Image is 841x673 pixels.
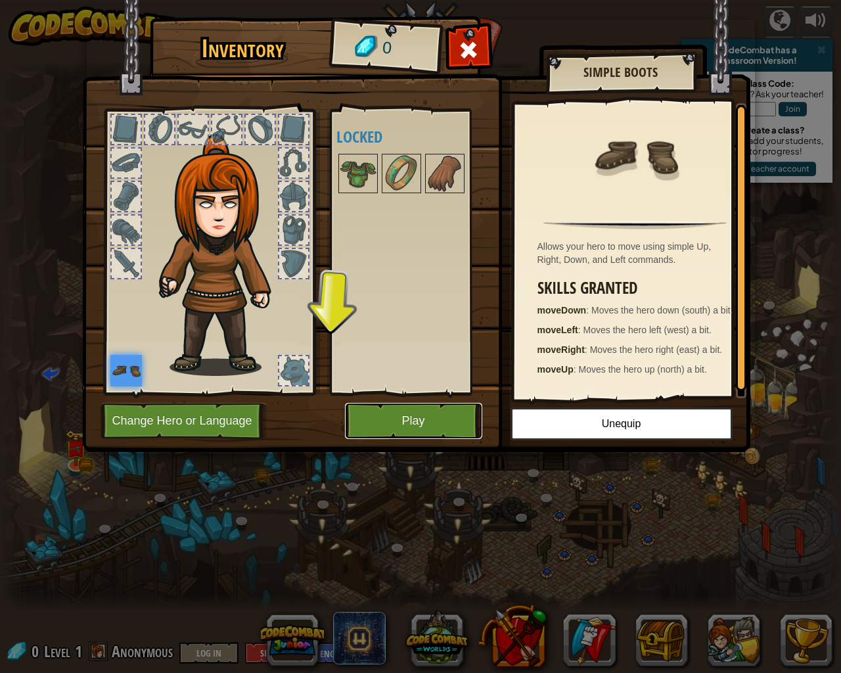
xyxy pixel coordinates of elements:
[583,325,712,335] span: Moves the hero left (west) a bit.
[579,364,707,375] span: Moves the hero up (north) a bit.
[345,403,482,439] button: Play
[153,134,294,376] img: hair_f2.png
[591,305,733,315] span: Moves the hero down (south) a bit.
[340,155,376,192] img: portrait.png
[537,305,587,315] strong: moveDown
[110,355,142,386] img: portrait.png
[593,113,678,198] img: portrait.png
[511,407,733,440] button: Unequip
[537,240,740,266] div: Allows your hero to move using simple Up, Right, Down, and Left commands.
[336,128,501,145] h4: Locked
[159,35,327,62] h1: Inventory
[574,364,579,375] span: :
[537,344,585,355] strong: moveRight
[537,325,578,335] strong: moveLeft
[537,364,574,375] strong: moveUp
[559,65,683,80] h2: Simple Boots
[578,325,583,335] span: :
[543,221,726,229] img: hr.png
[590,344,723,355] span: Moves the hero right (east) a bit.
[381,36,392,60] span: 0
[586,305,591,315] span: :
[426,155,463,192] img: portrait.png
[585,344,590,355] span: :
[101,403,267,439] button: Change Hero or Language
[383,155,420,192] img: portrait.png
[537,279,740,297] h3: Skills Granted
